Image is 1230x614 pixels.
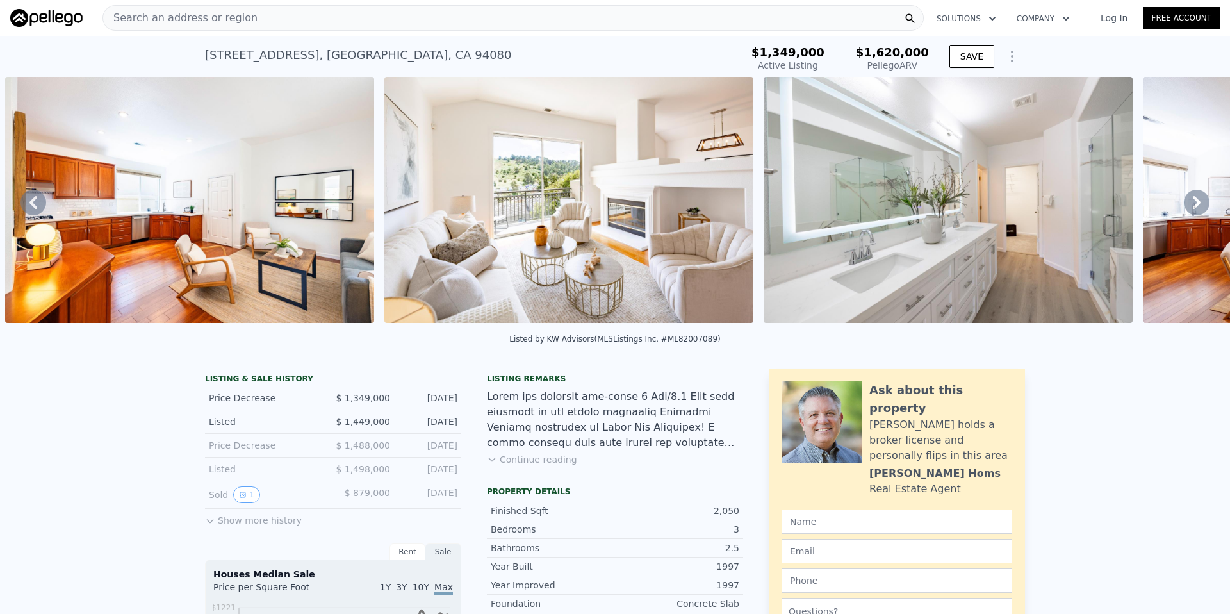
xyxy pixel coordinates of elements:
div: 1997 [615,579,739,592]
div: Bathrooms [491,542,615,554]
div: [DATE] [400,439,457,452]
img: Sale: 165574491 Parcel: 32450879 [384,77,753,323]
div: [DATE] [400,463,457,476]
div: [PERSON_NAME] holds a broker license and personally flips in this area [869,417,1012,463]
div: Foundation [491,597,615,610]
span: $ 1,488,000 [336,440,390,451]
div: Listed [209,415,323,428]
div: Sale [425,543,461,560]
div: [DATE] [400,415,457,428]
input: Name [782,510,1012,534]
a: Log In [1085,12,1143,24]
div: Year Improved [491,579,615,592]
span: 10Y [413,582,429,592]
div: Pellego ARV [856,59,929,72]
button: SAVE [949,45,994,68]
span: $1,349,000 [751,46,824,59]
div: Property details [487,486,743,497]
input: Phone [782,568,1012,593]
img: Sale: 165574491 Parcel: 32450879 [5,77,374,323]
div: [DATE] [400,392,457,404]
div: Price Decrease [209,392,323,404]
span: Search an address or region [103,10,258,26]
span: Active Listing [758,60,818,71]
div: Year Built [491,560,615,573]
a: Free Account [1143,7,1220,29]
div: 1997 [615,560,739,573]
button: Show Options [999,44,1025,69]
span: $ 879,000 [345,488,390,498]
span: $1,620,000 [856,46,929,59]
div: 2,050 [615,504,739,517]
div: 2.5 [615,542,739,554]
div: Rent [389,543,425,560]
button: Show more history [205,509,302,527]
span: 1Y [380,582,391,592]
button: Company [1006,7,1080,30]
div: Listed [209,463,323,476]
div: 3 [615,523,739,536]
div: Listed by KW Advisors (MLSListings Inc. #ML82007089) [509,335,720,344]
button: Continue reading [487,453,577,466]
button: Solutions [926,7,1006,30]
div: Ask about this property [869,381,1012,417]
div: [DATE] [400,486,457,503]
div: [STREET_ADDRESS] , [GEOGRAPHIC_DATA] , CA 94080 [205,46,512,64]
span: $ 1,449,000 [336,417,390,427]
div: Price per Square Foot [213,581,333,601]
div: Finished Sqft [491,504,615,517]
img: Sale: 165574491 Parcel: 32450879 [764,77,1133,323]
div: Lorem ips dolorsit ame-conse 6 Adi/8.1 Elit sedd eiusmodt in utl etdolo magnaaliq Enimadmi Veniam... [487,389,743,451]
div: Price Decrease [209,439,323,452]
button: View historical data [233,486,260,503]
span: Max [434,582,453,595]
span: $ 1,349,000 [336,393,390,403]
tspan: $1221 [211,603,236,612]
img: Pellego [10,9,83,27]
div: LISTING & SALE HISTORY [205,374,461,386]
div: Sold [209,486,323,503]
div: Concrete Slab [615,597,739,610]
span: $ 1,498,000 [336,464,390,474]
div: Listing remarks [487,374,743,384]
div: Bedrooms [491,523,615,536]
input: Email [782,539,1012,563]
div: [PERSON_NAME] Homs [869,466,1001,481]
div: Houses Median Sale [213,568,453,581]
span: 3Y [396,582,407,592]
div: Real Estate Agent [869,481,961,497]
